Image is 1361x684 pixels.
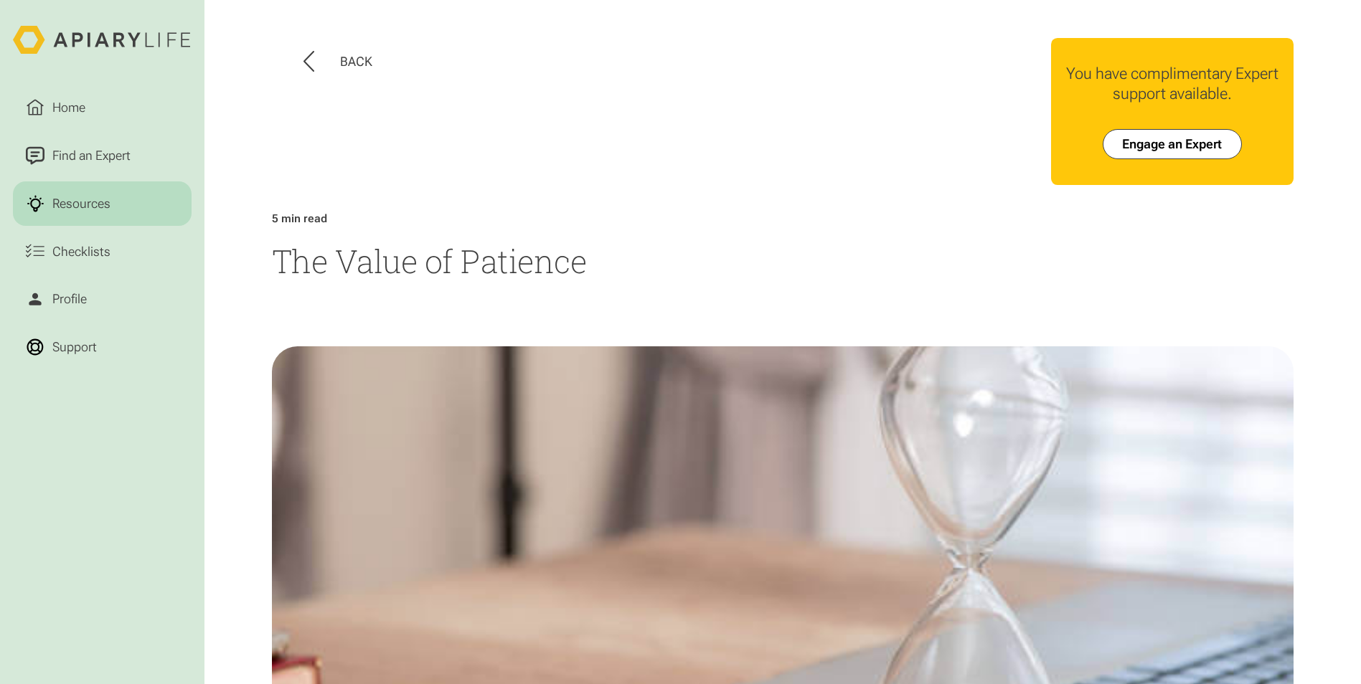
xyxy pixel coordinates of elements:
a: Home [13,85,192,130]
a: Checklists [13,229,192,274]
div: Support [50,338,100,357]
div: Find an Expert [50,146,134,166]
a: Support [13,325,192,369]
h1: The Value of Patience [272,239,1294,282]
a: Resources [13,181,192,226]
a: Engage an Expert [1103,129,1242,159]
div: Back [340,54,372,70]
div: Resources [50,194,114,214]
div: You have complimentary Expert support available. [1063,64,1281,104]
div: Checklists [50,242,114,261]
div: 5 min read [272,212,327,225]
div: Profile [50,290,90,309]
a: Profile [13,277,192,321]
a: Find an Expert [13,133,192,178]
div: Home [50,98,89,118]
button: Back [303,51,372,72]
